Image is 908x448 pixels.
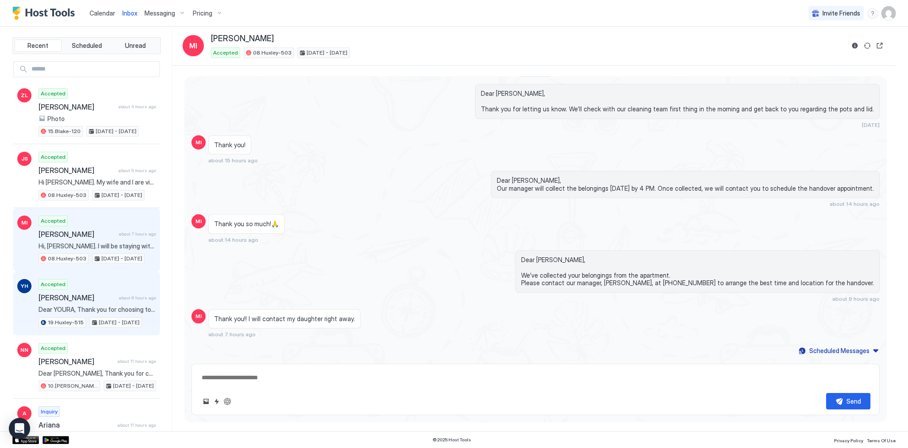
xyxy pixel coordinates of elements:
[21,91,28,99] span: ZL
[189,40,197,51] span: MI
[21,219,27,227] span: MI
[208,236,258,243] span: about 14 hours ago
[90,8,115,18] a: Calendar
[862,40,873,51] button: Sync reservation
[122,8,137,18] a: Inbox
[214,315,355,323] span: Thank you!! I will contact my daughter right away.
[99,318,140,326] span: [DATE] - [DATE]
[119,231,156,237] span: about 7 hours ago
[195,312,202,320] span: MI
[101,255,142,263] span: [DATE] - [DATE]
[195,217,202,225] span: MI
[12,37,161,54] div: tab-group
[39,178,156,186] span: Hi [PERSON_NAME]. My wife and I are visiting [GEOGRAPHIC_DATA]. I will be visiting my client WME ...
[96,127,136,135] span: [DATE] - [DATE]
[101,191,142,199] span: [DATE] - [DATE]
[117,358,156,364] span: about 11 hours ago
[867,435,896,444] a: Terms Of Use
[48,318,84,326] span: 19.Huxley-515
[90,9,115,17] span: Calendar
[48,255,86,263] span: 08.Huxley-503
[39,357,114,366] span: [PERSON_NAME]
[9,418,30,439] div: Open Intercom Messenger
[208,157,258,164] span: about 15 hours ago
[41,153,66,161] span: Accepted
[193,9,212,17] span: Pricing
[21,282,28,290] span: YH
[144,9,175,17] span: Messaging
[27,42,48,50] span: Recent
[195,138,202,146] span: MI
[48,382,98,390] span: 10.[PERSON_NAME]-203
[834,435,863,444] a: Privacy Policy
[881,6,896,20] div: User profile
[41,344,66,352] span: Accepted
[41,408,58,416] span: Inquiry
[214,220,279,228] span: Thank you so much!🙏
[72,42,102,50] span: Scheduled
[12,7,79,20] a: Host Tools Logo
[797,345,880,357] button: Scheduled Messages
[497,177,874,192] span: Dear [PERSON_NAME], Our manager will collect the belongings [DATE] by 4 PM. Once collected, we wi...
[222,396,233,407] button: ChatGPT Auto Reply
[211,34,274,44] span: [PERSON_NAME]
[39,166,115,175] span: [PERSON_NAME]
[112,39,159,52] button: Unread
[862,122,880,128] span: [DATE]
[118,104,156,110] span: about 4 hours ago
[12,436,39,444] a: App Store
[122,9,137,17] span: Inbox
[809,346,869,355] div: Scheduled Messages
[39,369,156,377] span: Dear [PERSON_NAME], Thank you for choosing to stay at our apartment. 📅 I’d like to confirm your r...
[39,293,115,302] span: [PERSON_NAME]
[213,49,238,57] span: Accepted
[41,90,66,98] span: Accepted
[481,90,874,113] span: Dear [PERSON_NAME], Thank you for letting us know. We’ll check with our cleaning team first thing...
[63,39,110,52] button: Scheduled
[830,200,880,207] span: about 14 hours ago
[20,346,28,354] span: NN
[41,217,66,225] span: Accepted
[846,397,861,406] div: Send
[15,39,62,52] button: Recent
[253,49,292,57] span: 08.Huxley-503
[433,437,471,443] span: © 2025 Host Tools
[125,42,146,50] span: Unread
[39,242,156,250] span: Hi, [PERSON_NAME]. I will be staying with our two dogs, a Havanese and a Portuguese water dog, bo...
[214,141,246,149] span: Thank you!
[47,115,65,123] span: Photo
[850,40,860,51] button: Reservation information
[39,420,114,429] span: Ariana
[867,438,896,443] span: Terms Of Use
[39,102,115,111] span: [PERSON_NAME]
[208,331,256,338] span: about 7 hours ago
[48,191,86,199] span: 08.Huxley-503
[39,306,156,314] span: Dear YOURA, Thank you for choosing to stay at our apartment. 📅 I’d like to confirm your reservati...
[41,280,66,288] span: Accepted
[21,155,28,163] span: JS
[48,127,81,135] span: 15.Blake-120
[113,382,154,390] span: [DATE] - [DATE]
[307,49,347,57] span: [DATE] - [DATE]
[867,8,878,19] div: menu
[832,295,880,302] span: about 9 hours ago
[117,422,156,428] span: about 11 hours ago
[43,436,69,444] a: Google Play Store
[119,295,156,301] span: about 8 hours ago
[826,393,870,409] button: Send
[28,62,160,77] input: Input Field
[521,256,874,287] span: Dear [PERSON_NAME], We’ve collected your belongings from the apartment. Please contact our manage...
[118,168,156,173] span: about 5 hours ago
[874,40,885,51] button: Open reservation
[822,9,860,17] span: Invite Friends
[201,396,211,407] button: Upload image
[834,438,863,443] span: Privacy Policy
[39,230,115,239] span: [PERSON_NAME]
[211,396,222,407] button: Quick reply
[23,409,26,417] span: A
